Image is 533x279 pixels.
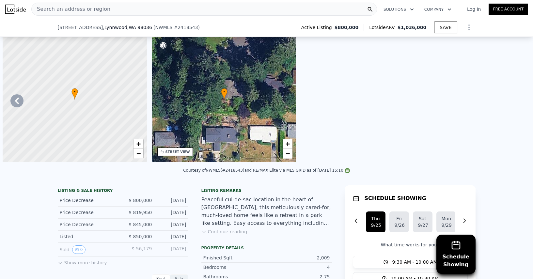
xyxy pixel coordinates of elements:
[369,24,397,31] span: Lotside ARV
[203,264,267,271] div: Bedrooms
[72,245,86,254] button: View historical data
[353,241,468,248] p: What time works for you?
[398,25,427,30] span: $1,036,000
[129,222,152,227] span: $ 845,000
[201,196,332,227] div: Peaceful cul-de-sac location in the heart of [GEOGRAPHIC_DATA], this meticulously cared-for, much...
[60,245,118,254] div: Sold
[371,222,380,228] div: 9/25
[136,149,140,158] span: −
[133,139,143,149] a: Zoom in
[418,215,427,222] div: Sat
[434,22,457,33] button: SAVE
[413,211,432,232] button: Sat9/27
[221,89,227,95] span: •
[129,210,152,215] span: $ 819,950
[389,211,409,232] button: Fri9/26
[60,221,118,228] div: Price Decrease
[60,209,118,216] div: Price Decrease
[378,4,419,15] button: Solutions
[442,222,451,228] div: 9/29
[71,89,78,95] span: •
[58,188,188,194] div: LISTING & SALE HISTORY
[129,234,152,239] span: $ 850,000
[395,215,404,222] div: Fri
[418,222,427,228] div: 9/27
[157,197,186,204] div: [DATE]
[153,24,200,31] div: ( )
[133,149,143,159] a: Zoom out
[392,259,437,265] span: 9:30 AM - 10:00 AM
[136,140,140,148] span: +
[283,139,292,149] a: Zoom in
[221,88,227,100] div: •
[345,168,350,173] img: NWMLS Logo
[174,25,198,30] span: # 2418543
[58,257,107,266] button: Show more history
[127,25,152,30] span: , WA 98036
[132,246,152,251] span: $ 56,179
[5,5,26,14] img: Lotside
[489,4,528,15] a: Free Account
[335,24,359,31] span: $800,000
[436,211,456,232] button: Mon9/29
[32,5,110,13] span: Search an address or region
[286,140,290,148] span: +
[71,88,78,100] div: •
[462,21,476,34] button: Show Options
[183,168,350,173] div: Courtesy of NWMLS (#2418543) and RE/MAX Elite via MLS GRID as of [DATE] 15:10
[201,228,247,235] button: Continue reading
[353,256,468,268] button: 9:30 AM - 10:00 AM
[103,24,152,31] span: , Lynnwood
[267,255,330,261] div: 2,009
[157,209,186,216] div: [DATE]
[267,264,330,271] div: 4
[60,197,118,204] div: Price Decrease
[203,255,267,261] div: Finished Sqft
[129,198,152,203] span: $ 800,000
[157,233,186,240] div: [DATE]
[58,24,103,31] span: [STREET_ADDRESS]
[365,194,426,202] h1: SCHEDULE SHOWING
[201,188,332,193] div: Listing remarks
[283,149,292,159] a: Zoom out
[157,245,186,254] div: [DATE]
[419,4,457,15] button: Company
[436,235,476,274] button: ScheduleShowing
[442,215,451,222] div: Mon
[201,245,332,251] div: Property details
[366,211,385,232] button: Thu9/25
[371,215,380,222] div: Thu
[165,149,190,154] div: STREET VIEW
[60,233,118,240] div: Listed
[157,221,186,228] div: [DATE]
[301,24,335,31] span: Active Listing
[395,222,404,228] div: 9/26
[286,149,290,158] span: −
[459,6,489,12] a: Log In
[155,25,172,30] span: NWMLS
